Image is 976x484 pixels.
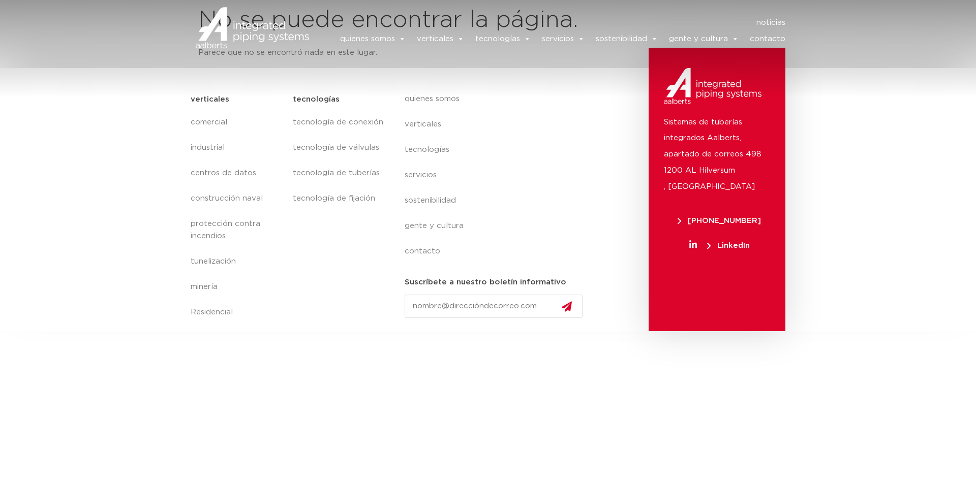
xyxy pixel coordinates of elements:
[688,217,761,224] font: [PHONE_NUMBER]
[191,195,263,202] font: construcción naval
[405,146,449,153] font: tecnologías
[293,186,384,211] a: tecnología de fijación
[191,169,256,177] font: centros de datos
[405,112,591,137] a: verticales
[191,220,260,240] font: protección contra incendios
[756,17,785,29] a: noticias
[717,242,750,249] font: LinkedIn
[664,150,761,158] font: apartado de correos 498
[417,29,464,49] a: verticales
[405,171,437,179] font: servicios
[596,35,647,43] font: sostenibilidad
[340,29,406,49] a: quienes somos
[405,278,566,286] font: Suscríbete a nuestro boletín informativo
[405,95,460,103] font: quienes somos
[475,29,531,49] a: tecnologías
[664,183,755,190] font: , [GEOGRAPHIC_DATA]
[191,95,229,103] font: verticales
[293,110,384,211] nav: Menú
[750,29,785,49] a: contacto
[191,257,236,265] font: tunelización
[191,274,283,300] a: minería
[405,188,591,213] a: sostenibilidad
[293,160,384,186] a: tecnología de tuberías
[596,29,658,49] a: sostenibilidad
[293,144,379,151] font: tecnología de válvulas
[664,242,775,249] a: LinkedIn
[293,118,383,126] font: tecnología de conexión
[669,29,739,49] a: gente y cultura
[750,35,785,43] font: contacto
[405,213,591,239] a: gente y cultura
[405,295,583,318] input: nombre@direccióndecorreo.com
[405,247,440,255] font: contacto
[405,239,591,264] a: contacto
[542,35,574,43] font: servicios
[324,17,785,29] nav: Menú
[664,118,742,142] font: Sistemas de tuberías integrados Aalberts,
[405,197,456,204] font: sostenibilidad
[191,283,218,291] font: minería
[191,300,283,325] a: Residencial
[664,167,735,174] font: 1200 AL Hilversum
[293,169,380,177] font: tecnología de tuberías
[405,86,591,112] a: quienes somos
[475,35,520,43] font: tecnologías
[191,135,283,160] a: industrial
[191,118,227,126] font: comercial
[191,211,283,249] a: protección contra incendios
[191,110,283,135] a: comercial
[405,137,591,163] a: tecnologías
[756,19,785,26] font: noticias
[542,29,585,49] a: servicios
[191,110,283,325] nav: Menú
[405,163,591,188] a: servicios
[669,35,728,43] font: gente y cultura
[191,160,283,186] a: centros de datos
[191,144,225,151] font: industrial
[417,35,453,43] font: verticales
[293,135,384,160] a: tecnología de válvulas
[191,249,283,274] a: tunelización
[664,217,775,224] a: [PHONE_NUMBER]
[191,186,283,211] a: construcción naval
[340,35,395,43] font: quienes somos
[191,308,233,316] font: Residencial
[405,222,464,230] font: gente y cultura
[405,120,441,128] font: verticales
[562,301,572,312] img: send.svg
[293,195,375,202] font: tecnología de fijación
[293,95,340,103] font: tecnologías
[405,86,591,264] nav: Menú
[293,110,384,135] a: tecnología de conexión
